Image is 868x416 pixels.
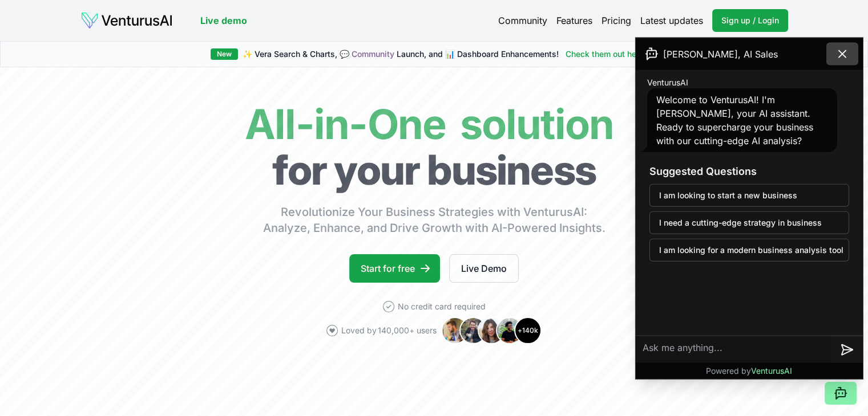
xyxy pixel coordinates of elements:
a: Start for free [349,254,440,283]
span: ✨ Vera Search & Charts, 💬 Launch, and 📊 Dashboard Enhancements! [243,48,559,60]
span: Sign up / Login [721,15,779,26]
img: Avatar 1 [441,317,469,344]
img: Avatar 3 [478,317,505,344]
button: I need a cutting-edge strategy in business [649,211,849,234]
a: Live Demo [449,254,519,283]
div: New [211,48,238,60]
img: logo [80,11,173,30]
img: Avatar 4 [496,317,523,344]
p: Powered by [706,365,792,377]
a: Latest updates [640,14,703,27]
a: Sign up / Login [712,9,788,32]
span: [PERSON_NAME], AI Sales [663,47,778,61]
a: Pricing [601,14,631,27]
a: Check them out here [566,48,657,60]
span: Welcome to VenturusAI! I'm [PERSON_NAME], your AI assistant. Ready to supercharge your business w... [656,94,813,146]
a: Community [498,14,547,27]
a: Live demo [200,14,247,27]
button: I am looking for a modern business analysis tool [649,239,849,262]
button: I am looking to start a new business [649,184,849,207]
a: Community [352,49,394,59]
img: Avatar 2 [459,317,487,344]
h3: Suggested Questions [649,164,849,180]
a: Features [556,14,592,27]
span: VenturusAI [751,366,792,376]
span: VenturusAI [647,77,688,88]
